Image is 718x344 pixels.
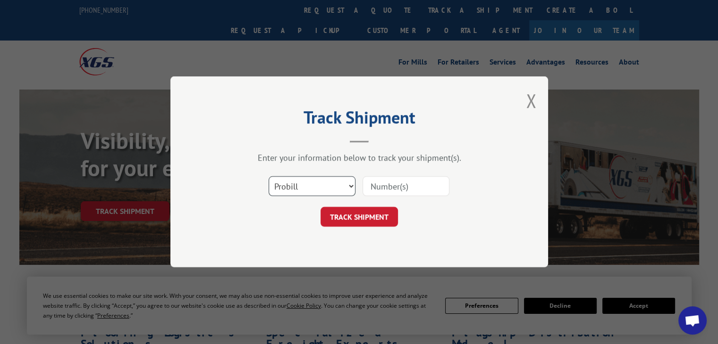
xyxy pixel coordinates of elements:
[526,88,536,113] button: Close modal
[321,207,398,227] button: TRACK SHIPMENT
[218,153,501,164] div: Enter your information below to track your shipment(s).
[218,111,501,129] h2: Track Shipment
[678,306,707,335] div: Open chat
[363,177,449,197] input: Number(s)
